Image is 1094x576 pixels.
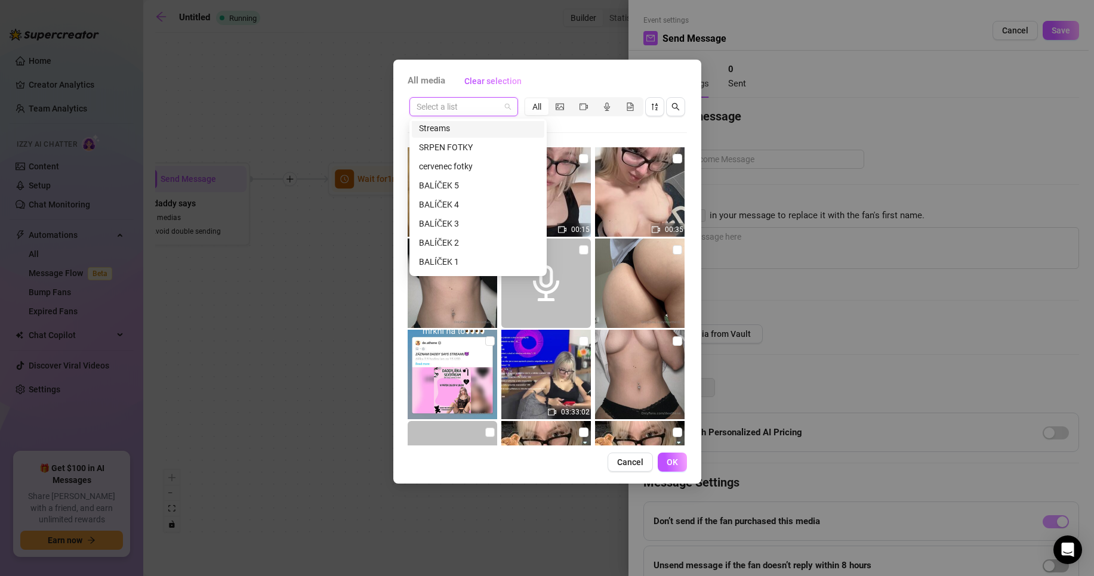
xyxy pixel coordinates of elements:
div: BALÍČEK 2 [419,236,537,249]
span: sort-descending [651,103,659,111]
img: media [501,421,591,510]
div: Open Intercom Messenger [1053,535,1082,564]
img: media [501,330,591,419]
span: Cancel [617,457,643,467]
div: Streams [412,119,544,138]
div: SRPEN FOTKY [419,141,537,154]
div: segmented control [524,97,643,116]
span: picture [556,103,564,111]
img: media [408,147,497,237]
span: audio [603,103,611,111]
span: search [671,103,680,111]
div: BALÍČEK 4 [412,195,544,214]
div: BALÍČEK 1 [412,252,544,271]
span: Clear selection [464,76,522,86]
div: BALÍČEK 2 [412,233,544,252]
span: 00:15 [571,225,590,234]
span: video-camera [558,225,566,234]
div: Streams [419,122,537,135]
span: video-camera [580,103,588,111]
img: media [408,239,497,328]
img: media [408,330,497,419]
span: file-gif [626,103,634,111]
div: SRPEN FOTKY [412,138,544,157]
button: Clear selection [455,72,531,91]
div: NOVÉ PPV NUDES FOTKY [412,271,544,290]
div: cervenec fotky [419,160,537,173]
span: video-camera [548,408,556,416]
img: media [595,330,685,419]
img: media [595,421,685,510]
div: cervenec fotky [412,157,544,176]
div: All [525,98,548,115]
span: 03:33:02 [561,408,590,416]
img: media [595,239,685,328]
button: sort-descending [645,97,664,116]
button: OK [658,453,687,472]
button: Cancel [608,453,653,472]
img: media [595,147,685,237]
span: video-camera [652,225,660,234]
span: OK [667,457,678,467]
div: BALÍČEK 5 [419,179,537,192]
div: BALÍČEK 3 [419,217,537,230]
div: BALÍČEK 4 [419,198,537,211]
div: BALÍČEK 5 [412,176,544,195]
span: audio [528,265,564,301]
div: BALÍČEK 1 [419,255,537,268]
span: All media [408,74,445,88]
div: BALÍČEK 3 [412,214,544,233]
span: 00:35 [665,225,683,234]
